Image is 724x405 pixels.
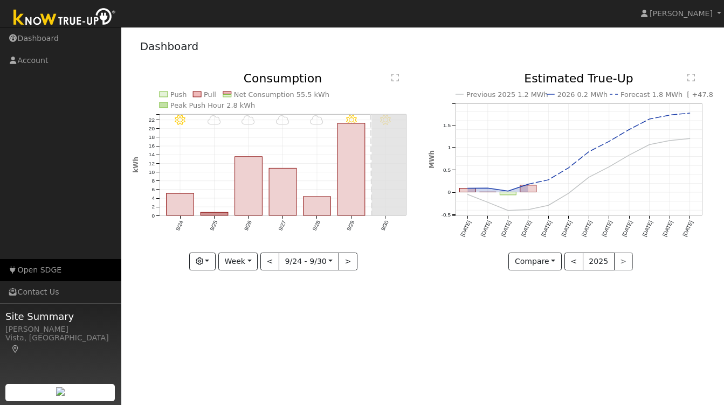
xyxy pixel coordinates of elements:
[5,324,115,335] div: [PERSON_NAME]
[465,193,470,197] circle: onclick=""
[242,115,255,125] i: 9/26 - Cloudy
[260,253,279,271] button: <
[277,220,287,232] text: 9/27
[526,183,530,187] circle: onclick=""
[151,195,155,201] text: 4
[557,90,608,99] text: 2026 0.2 MWh
[667,138,672,143] circle: onclick=""
[148,152,155,158] text: 14
[508,253,562,271] button: Compare
[235,157,262,215] rect: onclick=""
[647,143,652,147] circle: onclick=""
[688,137,692,141] circle: onclick=""
[583,253,615,271] button: 2025
[661,220,674,238] text: [DATE]
[5,309,115,324] span: Site Summary
[380,220,390,232] text: 9/30
[269,169,297,216] rect: onclick=""
[540,220,553,238] text: [DATE]
[148,135,155,141] text: 18
[151,213,155,219] text: 0
[218,253,258,271] button: Week
[650,9,713,18] span: [PERSON_NAME]
[443,122,451,128] text: 1.5
[170,101,256,109] text: Peak Push Hour 2.8 kWh
[151,187,155,193] text: 6
[682,220,694,238] text: [DATE]
[567,166,571,170] circle: onclick=""
[688,111,692,115] circle: onclick=""
[500,192,516,195] rect: onclick=""
[627,128,631,132] circle: onclick=""
[132,157,140,173] text: kWh
[465,186,470,191] circle: onclick=""
[627,153,631,157] circle: onclick=""
[667,113,672,117] circle: onclick=""
[486,200,490,205] circle: onclick=""
[140,40,199,53] a: Dashboard
[8,6,121,30] img: Know True-Up
[607,165,611,169] circle: onclick=""
[56,387,65,396] img: retrieve
[148,143,155,149] text: 16
[391,73,399,82] text: 
[148,160,155,166] text: 12
[151,204,155,210] text: 2
[441,212,451,218] text: -0.5
[339,253,357,271] button: >
[243,220,253,232] text: 9/26
[428,150,436,169] text: MWh
[479,220,492,238] text: [DATE]
[175,115,185,125] i: 9/24 - Clear
[601,220,613,238] text: [DATE]
[346,220,355,232] text: 9/29
[148,169,155,175] text: 10
[204,90,216,99] text: Pull
[5,332,115,355] div: Vista, [GEOGRAPHIC_DATA]
[304,197,331,216] rect: onclick=""
[174,220,184,232] text: 9/24
[151,178,155,184] text: 8
[587,150,591,154] circle: onclick=""
[564,253,583,271] button: <
[279,253,339,271] button: 9/24 - 9/30
[244,72,322,85] text: Consumption
[506,189,510,193] circle: onclick=""
[567,191,571,195] circle: onclick=""
[234,90,329,99] text: Net Consumption 55.5 kWh
[148,125,155,131] text: 20
[447,190,451,195] text: 0
[581,220,593,238] text: [DATE]
[276,115,289,125] i: 9/27 - Cloudy
[587,176,591,180] circle: onclick=""
[208,115,221,125] i: 9/25 - MostlyCloudy
[466,90,548,99] text: Previous 2025 1.2 MWh
[520,220,532,238] text: [DATE]
[337,123,365,215] rect: onclick=""
[526,208,530,212] circle: onclick=""
[443,167,451,173] text: 0.5
[170,90,187,99] text: Push
[506,208,510,213] circle: onclick=""
[166,194,194,216] rect: onclick=""
[621,220,633,238] text: [DATE]
[209,220,218,232] text: 9/25
[459,188,475,192] rect: onclick=""
[524,72,633,85] text: Estimated True-Up
[11,345,20,353] a: Map
[647,117,652,121] circle: onclick=""
[607,139,611,144] circle: onclick=""
[520,185,536,192] rect: onclick=""
[642,220,654,238] text: [DATE]
[148,117,155,123] text: 22
[486,186,490,191] circle: onclick=""
[560,220,573,238] text: [DATE]
[687,73,695,82] text: 
[546,178,550,182] circle: onclick=""
[310,115,323,125] i: 9/28 - MostlyCloudy
[201,213,228,216] rect: onclick=""
[500,220,512,238] text: [DATE]
[546,204,550,208] circle: onclick=""
[312,220,321,232] text: 9/28
[447,145,451,151] text: 1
